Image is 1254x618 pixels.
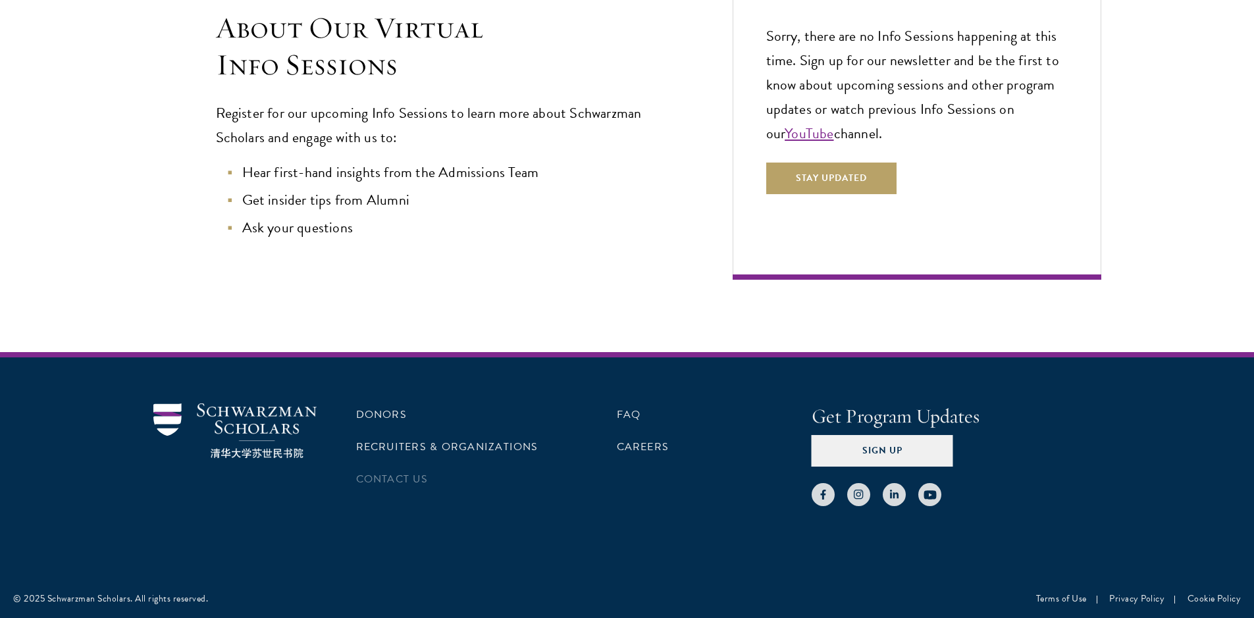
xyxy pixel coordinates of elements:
[617,439,669,455] a: Careers
[1188,592,1241,605] a: Cookie Policy
[1109,592,1164,605] a: Privacy Policy
[356,407,407,423] a: Donors
[812,403,1101,430] h4: Get Program Updates
[229,188,680,213] li: Get insider tips from Alumni
[1036,592,1087,605] a: Terms of Use
[216,101,680,150] p: Register for our upcoming Info Sessions to learn more about Schwarzman Scholars and engage with u...
[356,439,538,455] a: Recruiters & Organizations
[229,216,680,240] li: Ask your questions
[153,403,317,458] img: Schwarzman Scholars
[812,435,953,467] button: Sign Up
[785,122,833,144] a: YouTube
[13,592,208,605] div: © 2025 Schwarzman Scholars. All rights reserved.
[617,407,641,423] a: FAQ
[216,10,680,84] h3: About Our Virtual Info Sessions
[766,24,1068,146] p: Sorry, there are no Info Sessions happening at this time. Sign up for our newsletter and be the f...
[229,161,680,185] li: Hear first-hand insights from the Admissions Team
[356,471,428,487] a: Contact Us
[766,163,897,194] button: Stay Updated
